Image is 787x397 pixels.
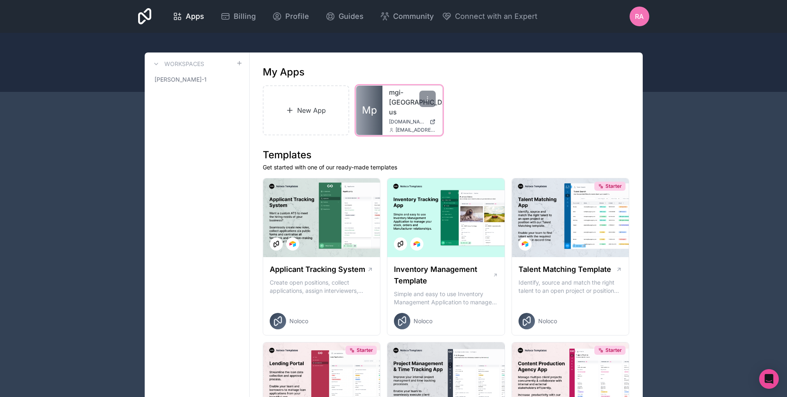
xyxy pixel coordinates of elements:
h1: My Apps [263,66,305,79]
div: Open Intercom Messenger [759,369,779,389]
p: Simple and easy to use Inventory Management Application to manage your stock, orders and Manufact... [394,290,498,306]
span: Profile [285,11,309,22]
span: Noloco [289,317,308,325]
h3: Workspaces [164,60,204,68]
span: Billing [234,11,256,22]
span: Noloco [414,317,432,325]
a: Billing [214,7,262,25]
p: Create open positions, collect applications, assign interviewers, centralise candidate feedback a... [270,278,374,295]
img: Airtable Logo [414,241,420,247]
p: Identify, source and match the right talent to an open project or position with our Talent Matchi... [519,278,623,295]
a: Apps [166,7,211,25]
span: Apps [186,11,204,22]
a: Profile [266,7,316,25]
p: Get started with one of our ready-made templates [263,163,630,171]
span: RA [635,11,644,21]
span: [EMAIL_ADDRESS][DOMAIN_NAME] [396,127,436,133]
span: [PERSON_NAME]-1 [155,75,207,84]
span: Starter [605,347,622,354]
h1: Inventory Management Template [394,264,492,287]
a: [PERSON_NAME]-1 [151,72,243,87]
h1: Templates [263,148,630,162]
h1: Talent Matching Template [519,264,611,275]
button: Connect with an Expert [442,11,537,22]
a: [DOMAIN_NAME] [389,119,436,125]
img: Airtable Logo [289,241,296,247]
span: Noloco [538,317,557,325]
a: Community [373,7,440,25]
span: Starter [605,183,622,189]
a: Workspaces [151,59,204,69]
span: Mp [362,104,377,117]
a: Mp [356,86,382,135]
span: [DOMAIN_NAME] [389,119,426,125]
a: mgi-[GEOGRAPHIC_DATA]-us [389,87,436,117]
a: Guides [319,7,370,25]
img: Airtable Logo [522,241,528,247]
span: Guides [339,11,364,22]
span: Starter [357,347,373,354]
span: Community [393,11,434,22]
a: New App [263,85,350,135]
span: Connect with an Expert [455,11,537,22]
h1: Applicant Tracking System [270,264,365,275]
